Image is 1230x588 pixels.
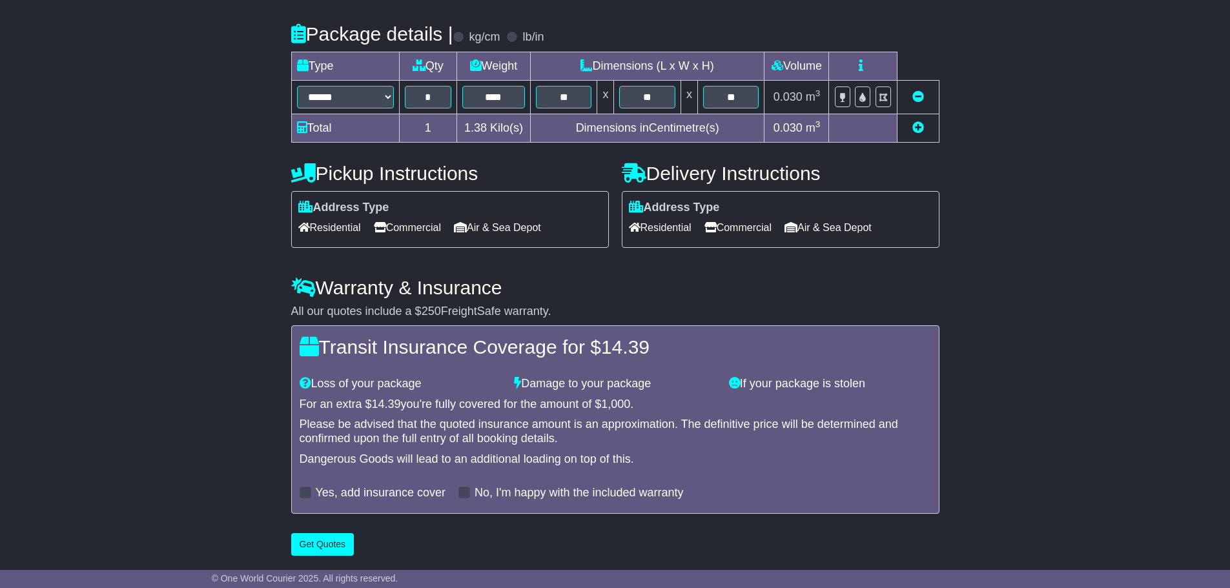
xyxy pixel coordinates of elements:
td: 1 [399,114,456,142]
a: Remove this item [912,90,924,103]
span: Commercial [704,218,772,238]
td: x [597,80,614,114]
span: 14.39 [372,398,401,411]
h4: Package details | [291,23,453,45]
span: m [806,121,821,134]
span: 250 [422,305,441,318]
sup: 3 [815,119,821,129]
sup: 3 [815,88,821,98]
h4: Pickup Instructions [291,163,609,184]
div: If your package is stolen [723,377,938,391]
span: © One World Courier 2025. All rights reserved. [212,573,398,583]
span: m [806,90,821,103]
td: Total [291,114,399,142]
td: Type [291,52,399,80]
td: Dimensions (L x W x H) [530,52,764,80]
td: Qty [399,52,456,80]
h4: Transit Insurance Coverage for $ [300,336,931,358]
span: Air & Sea Depot [454,218,541,238]
label: No, I'm happy with the included warranty [475,486,684,500]
span: 14.39 [601,336,650,358]
div: All our quotes include a $ FreightSafe warranty. [291,305,939,319]
td: Weight [456,52,530,80]
div: Damage to your package [507,377,723,391]
label: Address Type [629,201,720,215]
h4: Delivery Instructions [622,163,939,184]
td: Kilo(s) [456,114,530,142]
label: kg/cm [469,30,500,45]
a: Add new item [912,121,924,134]
h4: Warranty & Insurance [291,277,939,298]
span: Residential [298,218,361,238]
div: Loss of your package [293,377,508,391]
td: x [681,80,697,114]
div: For an extra $ you're fully covered for the amount of $ . [300,398,931,412]
span: Residential [629,218,692,238]
button: Get Quotes [291,533,354,556]
span: Air & Sea Depot [784,218,872,238]
label: Address Type [298,201,389,215]
td: Dimensions in Centimetre(s) [530,114,764,142]
span: 0.030 [774,90,803,103]
span: 1,000 [601,398,630,411]
span: Commercial [374,218,441,238]
div: Dangerous Goods will lead to an additional loading on top of this. [300,452,931,467]
div: Please be advised that the quoted insurance amount is an approximation. The definitive price will... [300,418,931,445]
label: lb/in [522,30,544,45]
td: Volume [764,52,829,80]
label: Yes, add insurance cover [316,486,446,500]
span: 1.38 [464,121,487,134]
span: 0.030 [774,121,803,134]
